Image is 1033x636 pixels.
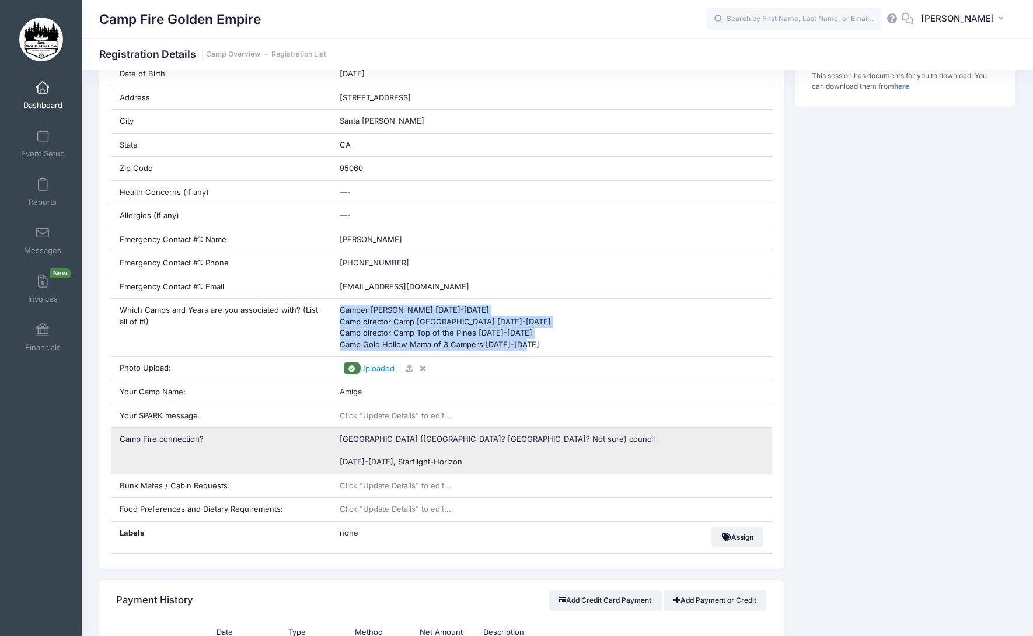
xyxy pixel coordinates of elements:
[111,228,331,251] div: Emergency Contact #1: Name
[50,268,71,278] span: New
[15,220,71,261] a: Messages
[111,181,331,204] div: Health Concerns (if any)
[894,82,909,90] a: here
[340,527,486,539] span: none
[340,211,351,220] span: —-
[116,584,193,617] h4: Payment History
[913,6,1015,33] button: [PERSON_NAME]
[340,411,451,420] span: Click "Update Details" to edit...
[15,172,71,212] a: Reports
[664,590,767,610] a: Add Payment or Credit
[111,275,331,299] div: Emergency Contact #1: Email
[111,404,331,428] div: Your SPARK message.
[340,235,402,244] span: [PERSON_NAME]
[340,116,424,125] span: Santa [PERSON_NAME]
[111,498,331,521] div: Food Preferences and Dietary Requirements:
[111,62,331,86] div: Date of Birth
[111,428,331,474] div: Camp Fire connection?
[812,71,998,92] div: This session has documents for you to download. You can download them from
[340,387,362,396] span: Amiga
[29,197,57,207] span: Reports
[340,93,411,102] span: [STREET_ADDRESS]
[111,204,331,228] div: Allergies (if any)
[111,474,331,498] div: Bunk Mates / Cabin Requests:
[340,163,363,173] span: 95060
[24,246,61,256] span: Messages
[15,75,71,116] a: Dashboard
[111,110,331,133] div: City
[111,86,331,110] div: Address
[340,69,365,78] span: [DATE]
[111,134,331,157] div: State
[549,590,662,610] button: Add Credit Card Payment
[28,294,58,304] span: Invoices
[340,258,409,267] span: [PHONE_NUMBER]
[111,357,331,380] div: Photo Upload:
[340,282,469,291] span: [EMAIL_ADDRESS][DOMAIN_NAME]
[340,481,451,490] span: Click "Update Details" to edit...
[271,50,326,59] a: Registration List
[206,50,260,59] a: Camp Overview
[111,251,331,275] div: Emergency Contact #1: Phone
[15,317,71,358] a: Financials
[711,527,763,547] button: Assign
[111,157,331,180] div: Zip Code
[99,6,261,33] h1: Camp Fire Golden Empire
[340,140,351,149] span: CA
[111,299,331,356] div: Which Camps and Years are you associated with? (List all of it!)
[25,343,61,352] span: Financials
[340,305,551,349] span: Camper [PERSON_NAME] [DATE]-[DATE] Camp director Camp [GEOGRAPHIC_DATA] [DATE]-[DATE] Camp direct...
[15,123,71,164] a: Event Setup
[99,48,326,60] h1: Registration Details
[23,100,62,110] span: Dashboard
[21,149,65,159] span: Event Setup
[707,8,882,31] input: Search by First Name, Last Name, or Email...
[340,504,451,513] span: Click "Update Details" to edit...
[111,380,331,404] div: Your Camp Name:
[340,187,351,197] span: —-
[111,522,331,553] div: Labels
[360,364,395,373] span: Uploaded
[340,434,655,466] span: [GEOGRAPHIC_DATA] ([GEOGRAPHIC_DATA]? [GEOGRAPHIC_DATA]? Not sure) council [DATE]-[DATE], Starfli...
[15,268,71,309] a: InvoicesNew
[340,364,398,373] a: Uploaded
[921,12,994,25] span: [PERSON_NAME]
[19,18,63,61] img: Camp Fire Golden Empire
